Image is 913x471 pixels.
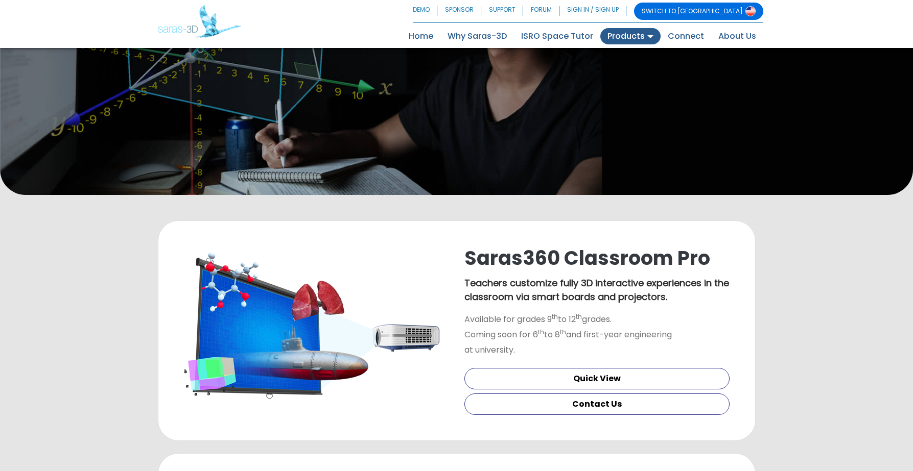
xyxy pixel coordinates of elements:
b: Teachers customize fully 3D interactive experiences in the classroom via smart boards and project... [464,277,729,303]
a: SUPPORT [481,3,523,20]
a: Home [402,28,440,44]
a: About Us [711,28,763,44]
a: Why Saras-3D [440,28,514,44]
img: Switch to USA [745,6,756,16]
sup: th [538,328,544,336]
sup: th [560,328,566,336]
a: SIGN IN / SIGN UP [559,3,626,20]
p: Available for grades 9 to 12 grades. Coming soon for 6 to 8 and first-year engineering at univers... [464,312,730,358]
sup: th [576,312,582,321]
sup: th [552,312,558,321]
a: SPONSOR [437,3,481,20]
a: ISRO Space Tutor [514,28,600,44]
a: Products [600,28,661,44]
a: Quick View [464,368,730,389]
button: Contact Us [464,393,730,415]
a: Connect [661,28,711,44]
a: DEMO [413,3,437,20]
a: SWITCH TO [GEOGRAPHIC_DATA] [634,3,763,20]
img: Saras 3D [158,5,241,38]
a: FORUM [523,3,559,20]
img: Saras360 Classroom Pro [184,246,439,404]
a: Saras360 Classroom Pro [464,244,710,271]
